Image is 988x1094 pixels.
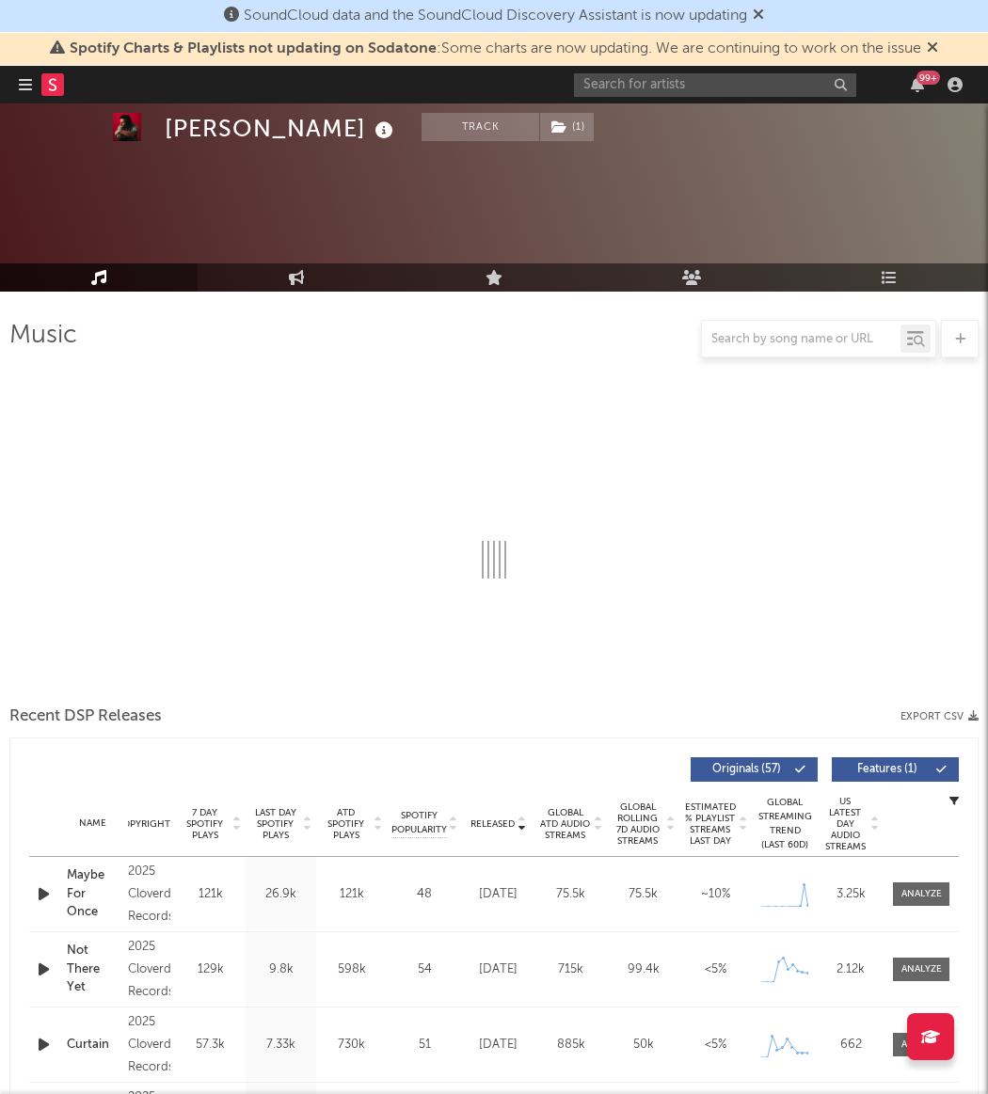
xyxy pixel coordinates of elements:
[684,1036,747,1054] div: <5%
[684,885,747,904] div: ~ 10 %
[470,818,515,830] span: Released
[900,711,979,722] button: Export CSV
[67,1036,119,1054] a: Curtain
[128,1011,170,1079] div: 2025 Cloverdale Records
[391,885,457,904] div: 48
[321,960,382,979] div: 598k
[574,73,856,97] input: Search for artists
[684,960,747,979] div: <5%
[250,807,300,841] span: Last Day Spotify Plays
[612,885,675,904] div: 75.5k
[250,1036,311,1054] div: 7.33k
[539,960,602,979] div: 715k
[244,8,747,24] span: SoundCloud data and the SoundCloud Discovery Assistant is now updating
[832,757,959,782] button: Features(1)
[180,885,241,904] div: 121k
[70,41,437,56] span: Spotify Charts & Playlists not updating on Sodatone
[250,885,311,904] div: 26.9k
[916,71,940,85] div: 99 +
[703,764,789,775] span: Originals ( 57 )
[753,8,764,24] span: Dismiss
[321,1036,382,1054] div: 730k
[128,936,170,1004] div: 2025 Cloverdale Records
[612,801,663,847] span: Global Rolling 7D Audio Streams
[540,113,594,141] button: (1)
[467,1036,530,1054] div: [DATE]
[180,807,230,841] span: 7 Day Spotify Plays
[67,866,119,922] a: Maybe For Once
[612,1036,675,1054] div: 50k
[67,942,119,997] a: Not There Yet
[822,960,879,979] div: 2.12k
[250,960,311,979] div: 9.8k
[822,796,868,852] span: US Latest Day Audio Streams
[128,861,170,928] div: 2025 Cloverdale Records
[9,706,162,728] span: Recent DSP Releases
[116,818,170,830] span: Copyright
[612,960,675,979] div: 99.4k
[757,796,813,852] div: Global Streaming Trend (Last 60D)
[539,885,602,904] div: 75.5k
[391,1036,457,1054] div: 51
[822,885,879,904] div: 3.25k
[911,77,924,92] button: 99+
[70,41,921,56] span: : Some charts are now updating. We are continuing to work on the issue
[321,885,382,904] div: 121k
[422,113,539,141] button: Track
[684,801,736,847] span: Estimated % Playlist Streams Last Day
[67,817,119,831] div: Name
[702,332,900,347] input: Search by song name or URL
[467,960,530,979] div: [DATE]
[180,1036,241,1054] div: 57.3k
[321,807,371,841] span: ATD Spotify Plays
[391,960,457,979] div: 54
[180,960,241,979] div: 129k
[539,1036,602,1054] div: 885k
[822,1036,879,1054] div: 662
[539,113,595,141] span: ( 1 )
[691,757,818,782] button: Originals(57)
[165,113,398,144] div: [PERSON_NAME]
[844,764,931,775] span: Features ( 1 )
[539,807,591,841] span: Global ATD Audio Streams
[927,41,938,56] span: Dismiss
[467,885,530,904] div: [DATE]
[391,809,447,837] span: Spotify Popularity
